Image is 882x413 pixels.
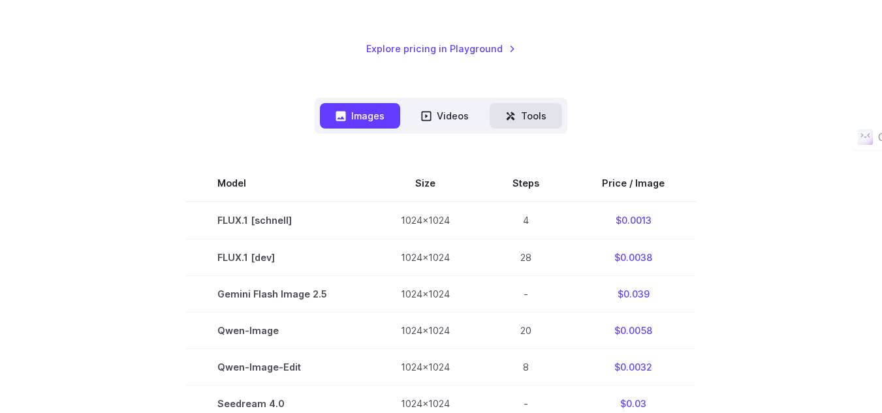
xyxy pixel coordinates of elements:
[370,348,481,385] td: 1024x1024
[571,239,696,275] td: $0.0038
[571,348,696,385] td: $0.0032
[370,312,481,348] td: 1024x1024
[571,165,696,202] th: Price / Image
[490,103,562,129] button: Tools
[186,165,370,202] th: Model
[571,312,696,348] td: $0.0058
[571,202,696,239] td: $0.0013
[370,202,481,239] td: 1024x1024
[217,286,338,301] span: Gemini Flash Image 2.5
[186,312,370,348] td: Qwen-Image
[186,202,370,239] td: FLUX.1 [schnell]
[481,239,571,275] td: 28
[571,275,696,312] td: $0.039
[481,275,571,312] td: -
[370,275,481,312] td: 1024x1024
[366,41,516,56] a: Explore pricing in Playground
[186,239,370,275] td: FLUX.1 [dev]
[481,202,571,239] td: 4
[481,348,571,385] td: 8
[481,165,571,202] th: Steps
[370,239,481,275] td: 1024x1024
[186,348,370,385] td: Qwen-Image-Edit
[405,103,484,129] button: Videos
[370,165,481,202] th: Size
[320,103,400,129] button: Images
[481,312,571,348] td: 20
